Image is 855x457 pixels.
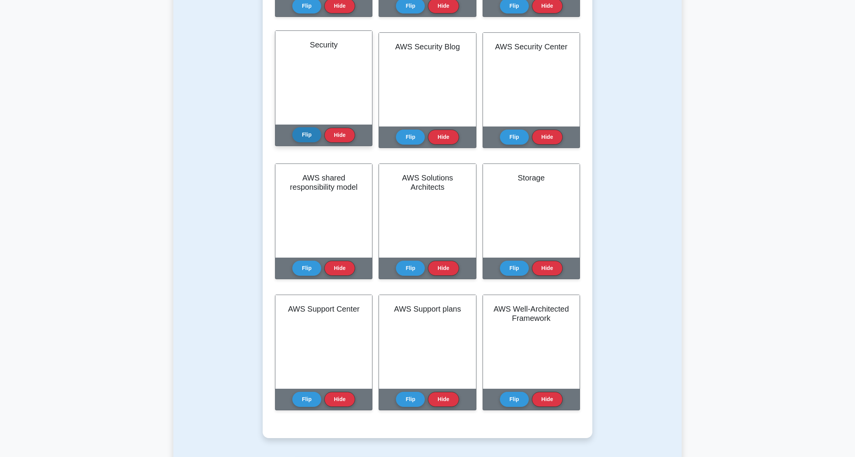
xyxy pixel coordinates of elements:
button: Flip [396,261,425,276]
h2: AWS Support Center [285,304,363,314]
button: Flip [292,392,321,407]
h2: Security [285,40,363,49]
button: Flip [396,130,425,145]
button: Hide [324,128,355,143]
h2: AWS Well-Architected Framework [492,304,570,323]
button: Flip [292,127,321,142]
h2: AWS Security Center [492,42,570,51]
h2: AWS Solutions Architects [388,173,466,192]
button: Hide [532,261,563,276]
button: Flip [500,130,529,145]
button: Hide [428,261,459,276]
button: Hide [324,261,355,276]
h2: AWS Security Blog [388,42,466,51]
button: Hide [532,130,563,145]
h2: AWS shared responsibility model [285,173,363,192]
button: Hide [532,392,563,407]
button: Hide [428,392,459,407]
button: Hide [428,130,459,145]
h2: Storage [492,173,570,182]
button: Flip [292,261,321,276]
button: Flip [500,261,529,276]
button: Flip [396,392,425,407]
button: Flip [500,392,529,407]
h2: AWS Support plans [388,304,466,314]
button: Hide [324,392,355,407]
